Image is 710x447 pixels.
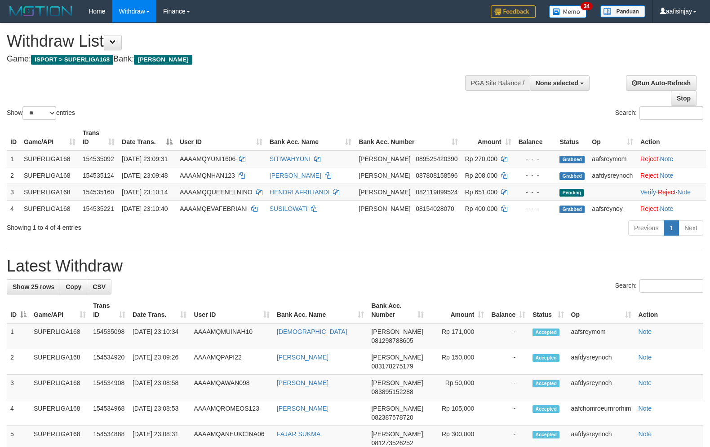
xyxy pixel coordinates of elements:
[7,200,20,217] td: 4
[660,172,674,179] a: Note
[416,172,457,179] span: Copy 087808158596 to clipboard
[568,375,635,400] td: aafdysreynoch
[465,155,497,162] span: Rp 270.000
[427,298,488,323] th: Amount: activate to sort column ascending
[465,75,530,91] div: PGA Site Balance /
[66,283,81,290] span: Copy
[122,205,168,212] span: [DATE] 23:10:40
[532,329,559,336] span: Accepted
[89,298,129,323] th: Trans ID: activate to sort column ascending
[660,205,674,212] a: Note
[134,55,192,65] span: [PERSON_NAME]
[532,380,559,387] span: Accepted
[515,125,556,150] th: Balance
[639,279,703,293] input: Search:
[529,298,567,323] th: Status: activate to sort column ascending
[488,400,529,426] td: -
[122,188,168,196] span: [DATE] 23:10:14
[461,125,515,150] th: Amount: activate to sort column ascending
[488,375,529,400] td: -
[7,184,20,200] td: 3
[31,55,113,65] span: ISPORT > SUPERLIGA168
[83,188,114,196] span: 154535160
[588,150,637,167] td: aafsreymom
[176,125,266,150] th: User ID: activate to sort column ascending
[7,150,20,167] td: 1
[180,172,235,179] span: AAAAMQNHAN123
[615,106,703,120] label: Search:
[270,172,321,179] a: [PERSON_NAME]
[7,375,30,400] td: 3
[637,125,706,150] th: Action
[277,405,328,412] a: [PERSON_NAME]
[359,172,410,179] span: [PERSON_NAME]
[532,405,559,413] span: Accepted
[671,91,697,106] a: Stop
[600,5,645,18] img: panduan.png
[7,125,20,150] th: ID
[639,430,652,438] a: Note
[20,167,79,184] td: SUPERLIGA168
[30,323,89,349] td: SUPERLIGA168
[129,323,191,349] td: [DATE] 23:10:34
[640,205,658,212] a: Reject
[277,354,328,361] a: [PERSON_NAME]
[488,298,529,323] th: Balance: activate to sort column ascending
[122,172,168,179] span: [DATE] 23:09:48
[568,349,635,375] td: aafdysreynoch
[79,125,118,150] th: Trans ID: activate to sort column ascending
[371,439,413,447] span: Copy 081273526252 to clipboard
[416,155,457,162] span: Copy 089525420390 to clipboard
[20,125,79,150] th: Game/API: activate to sort column ascending
[7,32,464,50] h1: Withdraw List
[568,323,635,349] td: aafsreymom
[20,184,79,200] td: SUPERLIGA168
[559,156,585,163] span: Grabbed
[129,375,191,400] td: [DATE] 23:08:58
[277,430,320,438] a: FAJAR SUKMA
[639,354,652,361] a: Note
[368,298,427,323] th: Bank Acc. Number: activate to sort column ascending
[519,188,553,197] div: - - -
[83,155,114,162] span: 154535092
[371,354,423,361] span: [PERSON_NAME]
[190,298,273,323] th: User ID: activate to sort column ascending
[371,337,413,344] span: Copy 081298788605 to clipboard
[639,328,652,335] a: Note
[637,150,706,167] td: ·
[568,400,635,426] td: aafchomroeurnrorhim
[270,155,311,162] a: SITIWAHYUNI
[660,155,674,162] a: Note
[532,354,559,362] span: Accepted
[664,220,679,236] a: 1
[180,155,236,162] span: AAAAMQYUNI1606
[640,155,658,162] a: Reject
[416,188,457,196] span: Copy 082119899524 to clipboard
[118,125,176,150] th: Date Trans.: activate to sort column descending
[270,188,330,196] a: HENDRI AFRILIANDI
[7,219,289,232] div: Showing 1 to 4 of 4 entries
[465,188,497,196] span: Rp 651.000
[89,349,129,375] td: 154534920
[679,220,703,236] a: Next
[87,279,111,294] a: CSV
[488,323,529,349] td: -
[678,188,691,196] a: Note
[371,379,423,386] span: [PERSON_NAME]
[371,430,423,438] span: [PERSON_NAME]
[190,323,273,349] td: AAAAMQMUINAH10
[640,188,656,196] a: Verify
[83,172,114,179] span: 154535124
[637,200,706,217] td: ·
[7,279,60,294] a: Show 25 rows
[180,205,248,212] span: AAAAMQEVAFEBRIANI
[491,5,536,18] img: Feedback.jpg
[180,188,253,196] span: AAAAMQQUEENELNINO
[658,188,676,196] a: Reject
[371,388,413,395] span: Copy 083895152288 to clipboard
[277,328,347,335] a: [DEMOGRAPHIC_DATA]
[465,205,497,212] span: Rp 400.000
[190,349,273,375] td: AAAAMQPAPI22
[359,205,410,212] span: [PERSON_NAME]
[530,75,590,91] button: None selected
